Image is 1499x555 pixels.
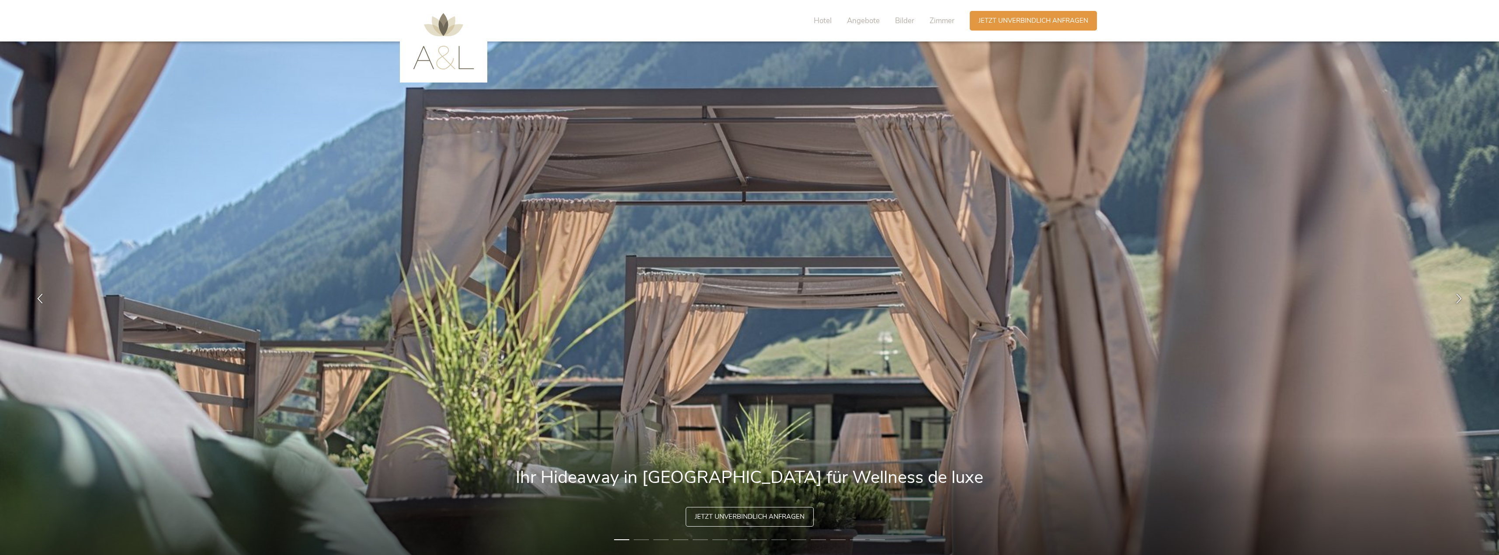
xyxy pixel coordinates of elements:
[847,16,880,26] span: Angebote
[895,16,914,26] span: Bilder
[930,16,954,26] span: Zimmer
[695,512,805,521] span: Jetzt unverbindlich anfragen
[979,16,1088,25] span: Jetzt unverbindlich anfragen
[413,13,474,69] img: AMONTI & LUNARIS Wellnessresort
[814,16,832,26] span: Hotel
